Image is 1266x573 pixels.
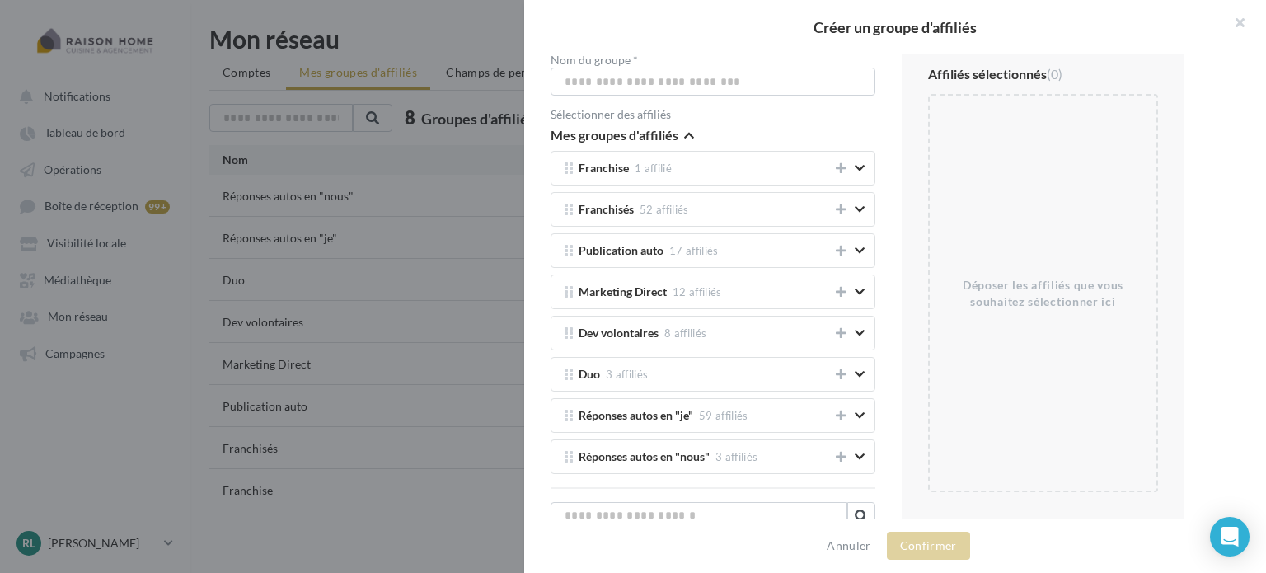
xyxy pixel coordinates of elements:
[699,409,748,422] span: 59 affiliés
[579,410,693,422] span: Réponses autos en "je"
[640,203,689,216] span: 52 affiliés
[579,327,659,340] span: Dev volontaires
[551,109,875,120] div: Sélectionner des affiliés
[669,244,719,257] span: 17 affiliés
[579,204,634,216] span: Franchisés
[715,450,757,463] span: 3 affiliés
[579,245,663,257] span: Publication auto
[635,162,672,175] span: 1 affilié
[551,54,875,66] label: Nom du groupe *
[579,162,629,175] span: Franchise
[820,536,877,556] button: Annuler
[579,451,710,463] span: Réponses autos en "nous"
[551,20,1240,35] h2: Créer un groupe d'affiliés
[664,326,706,340] span: 8 affiliés
[579,286,667,298] span: Marketing Direct
[1210,517,1250,557] div: Open Intercom Messenger
[928,68,1062,81] div: Affiliés sélectionnés
[551,127,694,147] button: Mes groupes d'affiliés
[579,369,600,381] span: Duo
[673,285,722,298] span: 12 affiliés
[551,129,678,142] span: Mes groupes d'affiliés
[1047,66,1062,82] span: (0)
[887,532,970,560] button: Confirmer
[606,368,648,381] span: 3 affiliés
